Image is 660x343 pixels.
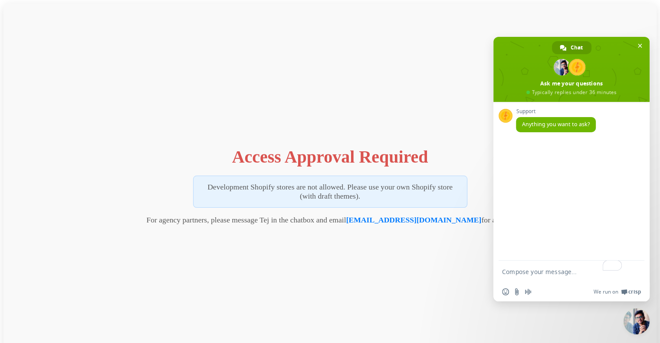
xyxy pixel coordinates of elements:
[513,288,520,295] span: Send a file
[594,288,641,295] a: We run onCrisp
[522,121,590,128] span: Anything you want to ask?
[571,41,583,54] span: Chat
[624,308,650,334] a: Close chat
[346,216,482,224] a: [EMAIL_ADDRESS][DOMAIN_NAME]
[502,288,509,295] span: Insert an emoji
[193,176,467,208] p: Development Shopify stores are not allowed. Please use your own Shopify store (with draft themes).
[516,108,596,114] span: Support
[146,216,513,225] p: For agency partners, please message Tej in the chatbox and email for access.
[635,41,644,50] span: Close chat
[594,288,618,295] span: We run on
[232,147,428,167] h1: Access Approval Required
[552,41,591,54] a: Chat
[502,261,624,282] textarea: To enrich screen reader interactions, please activate Accessibility in Grammarly extension settings
[525,288,532,295] span: Audio message
[628,288,641,295] span: Crisp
